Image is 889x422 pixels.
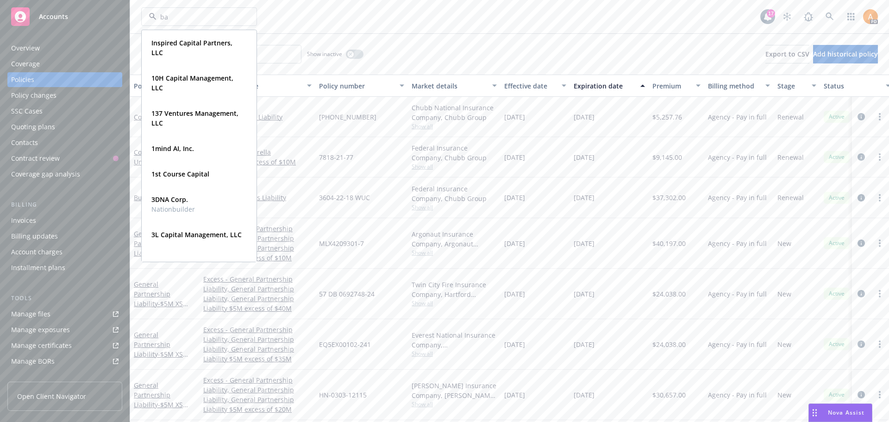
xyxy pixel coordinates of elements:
a: Commercial Umbrella [203,147,312,157]
div: Billing updates [11,229,58,244]
div: Summary of insurance [11,370,81,384]
span: 57 DB 0692748-24 [319,289,375,299]
a: Excess - General Partnership Liability, General Partnership Liability, General Partnership Liabil... [203,375,312,414]
strong: 3L Capital Management, LLC [151,230,242,239]
button: Lines of coverage [200,75,315,97]
a: circleInformation [856,151,867,163]
strong: 137 Ventures Management, LLC [151,109,238,127]
span: Active [827,391,846,399]
span: Show all [412,203,497,211]
strong: 1st Course Capital [151,170,209,178]
span: Renewal [777,112,804,122]
span: Show all [412,122,497,130]
div: Expiration date [574,81,635,91]
a: Summary of insurance [7,370,122,384]
div: Drag to move [809,404,820,422]
span: Accounts [39,13,68,20]
span: [DATE] [574,112,595,122]
span: [DATE] [504,289,525,299]
span: Active [827,340,846,348]
a: more [874,192,885,203]
div: Premium [652,81,690,91]
button: Policy details [130,75,200,97]
a: Commercial Auto [134,113,187,121]
button: Add historical policy [813,45,878,63]
span: Active [827,113,846,121]
span: [DATE] [504,193,525,202]
div: [PERSON_NAME] Insurance Company, [PERSON_NAME] Insurance Group [412,381,497,400]
span: Agency - Pay in full [708,112,767,122]
a: General Partnership Liability [134,330,183,368]
img: photo [863,9,878,24]
button: Premium [649,75,704,97]
span: 3604-22-18 WUC [319,193,370,202]
a: Invoices [7,213,122,228]
input: Filter by keyword [157,12,238,22]
a: General Liability [203,183,312,193]
button: Expiration date [570,75,649,97]
span: Active [827,290,846,298]
a: Excess - $10M excess of $10M [203,157,312,167]
a: Quoting plans [7,120,122,134]
button: Billing method [704,75,774,97]
span: Show all [412,163,497,170]
a: SSC Cases [7,104,122,119]
a: Manage files [7,307,122,321]
a: circleInformation [856,339,867,350]
strong: 3DNA Corp. [151,195,188,204]
span: - $5M XS $35M [134,350,188,368]
div: Tools [7,294,122,303]
div: Argonaut Insurance Company, Argonaut Insurance Company (Argo) [412,229,497,249]
span: $24,038.00 [652,289,686,299]
span: Agency - Pay in full [708,390,767,400]
a: Billing updates [7,229,122,244]
span: Agency - Pay in full [708,289,767,299]
span: New [777,239,791,248]
a: Excess - General Partnership Liability, General Partnership Liability, General Partnership Liabil... [203,224,312,263]
span: $24,038.00 [652,340,686,349]
div: Market details [412,81,487,91]
a: General Partnership Liability [134,280,183,318]
a: Business Owners [134,193,188,202]
button: Stage [774,75,820,97]
div: Contract review [11,151,60,166]
div: Coverage [11,57,40,71]
span: Add historical policy [813,50,878,58]
div: Federal Insurance Company, Chubb Group [412,143,497,163]
span: $40,197.00 [652,239,686,248]
button: Export to CSV [765,45,809,63]
a: Installment plans [7,260,122,275]
a: circleInformation [856,192,867,203]
button: Nova Assist [808,403,872,422]
a: Policies [7,72,122,87]
a: Switch app [842,7,860,26]
a: circleInformation [856,389,867,400]
a: Account charges [7,245,122,259]
span: - $5M XS $40M [134,299,188,318]
a: Contacts [7,135,122,150]
span: [DATE] [574,289,595,299]
a: circleInformation [856,111,867,122]
span: Show all [412,299,497,307]
span: New [777,340,791,349]
span: $30,657.00 [652,390,686,400]
span: [DATE] [574,390,595,400]
span: Show all [412,249,497,257]
a: 1 more [203,202,312,212]
div: Overview [11,41,40,56]
span: Nationbuilder [151,204,195,214]
div: Coverage gap analysis [11,167,80,182]
span: [DATE] [504,152,525,162]
span: [DATE] [574,152,595,162]
span: Show inactive [307,50,342,58]
div: Manage exposures [11,322,70,337]
div: Manage certificates [11,338,72,353]
span: Manage exposures [7,322,122,337]
div: Policy changes [11,88,56,103]
span: Agency - Pay in full [708,152,767,162]
span: Renewal [777,193,804,202]
span: New [777,390,791,400]
div: Invoices [11,213,36,228]
div: Twin City Fire Insurance Company, Hartford Insurance Group [412,280,497,299]
div: Federal Insurance Company, Chubb Group [412,184,497,203]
